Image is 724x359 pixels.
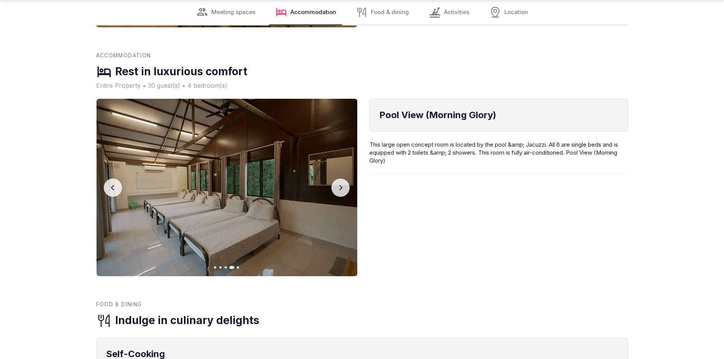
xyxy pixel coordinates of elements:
span: Accommodation [290,8,336,16]
span: Entire Property • 30 guest(s) • 4 bedroom(s) [96,81,628,90]
h3: Indulge in culinary delights [115,313,259,328]
h4: Pool View (Morning Glory) [379,109,618,122]
button: Go to slide 5 [237,266,239,269]
span: This large open concept room is located by the pool &amp; Jacuzzi. All 6 are single beds and is e... [369,141,618,164]
h3: Rest in luxurious comfort [115,64,247,79]
span: Location [504,8,528,16]
span: Activities [444,8,469,16]
button: Go to slide 1 [214,266,216,269]
span: Meeting spaces [211,8,255,16]
span: Accommodation [96,52,151,59]
span: Food & dining [371,8,409,16]
span: Food & dining [96,300,142,308]
button: Go to slide 3 [225,266,227,269]
img: Gallery image 4 [96,99,357,276]
button: Go to slide 2 [219,266,222,269]
button: Go to slide 4 [230,266,234,269]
